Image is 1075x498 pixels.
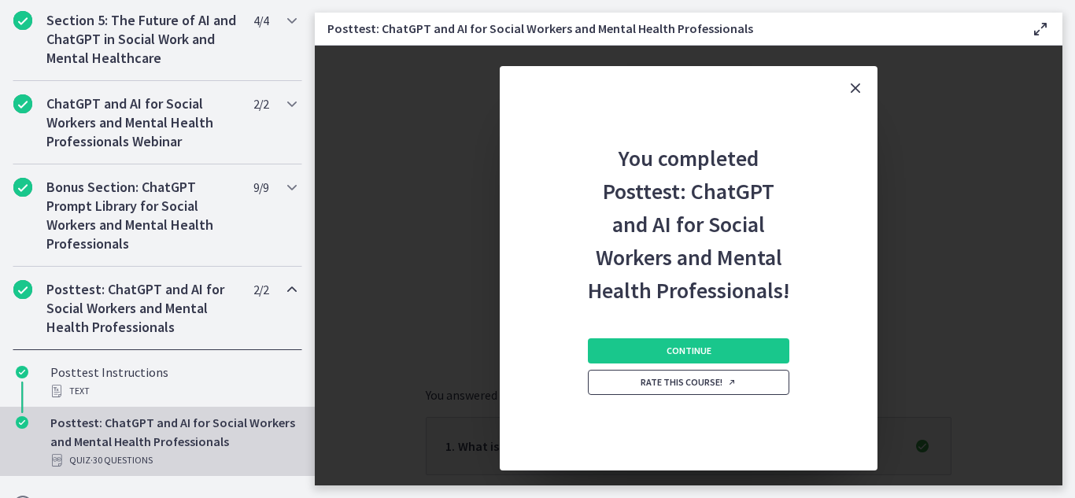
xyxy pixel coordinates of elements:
button: Continue [588,338,789,363]
span: · 30 Questions [91,451,153,470]
i: Completed [13,94,32,113]
i: Completed [13,11,32,30]
i: Opens in a new window [727,378,737,387]
h2: Posttest: ChatGPT and AI for Social Workers and Mental Health Professionals [46,280,238,337]
span: 4 / 4 [253,11,268,30]
div: Quiz [50,451,296,470]
h2: ChatGPT and AI for Social Workers and Mental Health Professionals Webinar [46,94,238,151]
i: Completed [16,366,28,378]
button: Close [833,66,877,110]
span: 2 / 2 [253,280,268,299]
h2: Section 5: The Future of AI and ChatGPT in Social Work and Mental Healthcare [46,11,238,68]
div: Text [50,382,296,400]
span: Rate this course! [641,376,737,389]
i: Completed [16,416,28,429]
span: 9 / 9 [253,178,268,197]
i: Completed [13,280,32,299]
div: Posttest Instructions [50,363,296,400]
div: Posttest: ChatGPT and AI for Social Workers and Mental Health Professionals [50,413,296,470]
span: Continue [667,345,711,357]
i: Completed [13,178,32,197]
span: 2 / 2 [253,94,268,113]
h2: Bonus Section: ChatGPT Prompt Library for Social Workers and Mental Health Professionals [46,178,238,253]
a: Rate this course! Opens in a new window [588,370,789,395]
h2: You completed Posttest: ChatGPT and AI for Social Workers and Mental Health Professionals! [585,110,792,307]
h3: Posttest: ChatGPT and AI for Social Workers and Mental Health Professionals [327,19,1006,38]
